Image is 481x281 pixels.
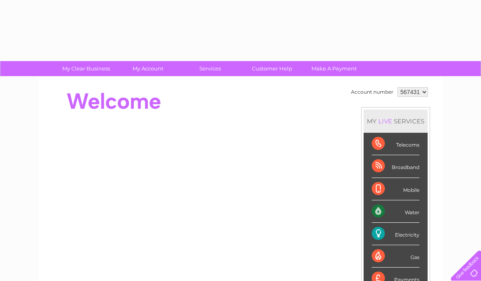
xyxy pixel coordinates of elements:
[115,61,182,76] a: My Account
[372,155,419,178] div: Broadband
[349,85,395,99] td: Account number
[372,223,419,245] div: Electricity
[377,117,394,125] div: LIVE
[372,245,419,268] div: Gas
[53,61,120,76] a: My Clear Business
[300,61,368,76] a: Make A Payment
[372,178,419,200] div: Mobile
[364,110,428,133] div: MY SERVICES
[372,200,419,223] div: Water
[238,61,306,76] a: Customer Help
[372,133,419,155] div: Telecoms
[177,61,244,76] a: Services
